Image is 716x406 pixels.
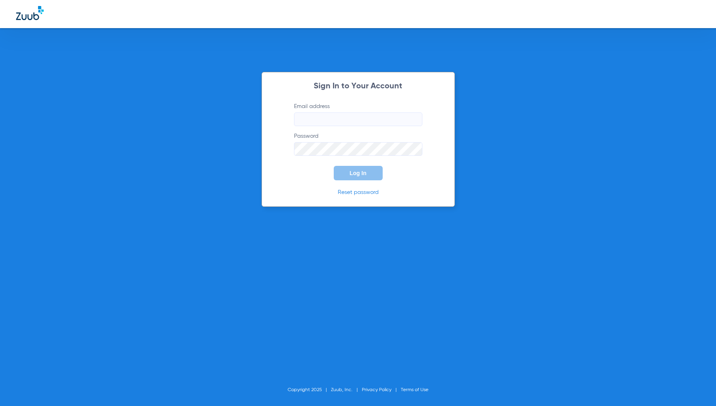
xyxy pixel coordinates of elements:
input: Email address [294,112,422,126]
iframe: Chat Widget [676,367,716,406]
label: Email address [294,102,422,126]
img: Zuub Logo [16,6,44,20]
li: Zuub, Inc. [331,386,362,394]
a: Privacy Policy [362,388,391,392]
li: Copyright 2025 [288,386,331,394]
a: Terms of Use [401,388,428,392]
h2: Sign In to Your Account [282,82,434,90]
input: Password [294,142,422,156]
label: Password [294,132,422,156]
button: Log In [334,166,383,180]
a: Reset password [338,190,379,195]
span: Log In [350,170,367,176]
